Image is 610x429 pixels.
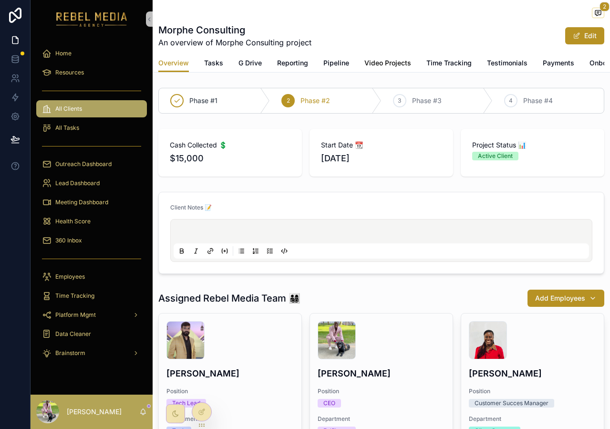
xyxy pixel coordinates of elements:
a: Payments [543,54,574,73]
span: 3 [398,97,401,105]
span: Employees [55,273,85,281]
span: Payments [543,58,574,68]
span: Client Notes 📝 [170,204,212,211]
a: All Clients [36,100,147,117]
span: 360 Inbox [55,237,82,244]
button: 2 [592,8,604,20]
span: Resources [55,69,84,76]
span: Data Cleaner [55,330,91,338]
span: G Drive [238,58,262,68]
span: Meeting Dashboard [55,199,108,206]
span: Tasks [204,58,223,68]
img: App logo [56,11,127,27]
span: Position [318,387,445,395]
span: Department [166,415,294,423]
span: Department [469,415,596,423]
a: Home [36,45,147,62]
h4: [PERSON_NAME] [166,367,294,380]
a: Tasks [204,54,223,73]
a: Time Tracking [426,54,472,73]
span: Time Tracking [426,58,472,68]
span: [DATE] [321,152,442,165]
span: Add Employees [535,293,585,303]
button: Add Employees [527,290,604,307]
span: Phase #3 [412,96,442,105]
a: Resources [36,64,147,81]
span: Position [469,387,596,395]
span: All Tasks [55,124,79,132]
span: An overview of Morphe Consulting project [158,37,311,48]
div: Active Client [478,152,513,160]
h1: Assigned Rebel Media Team 👨‍👩‍👧‍👦 [158,292,300,305]
h4: [PERSON_NAME] [318,367,445,380]
span: Pipeline [323,58,349,68]
a: Meeting Dashboard [36,194,147,211]
span: $15,000 [170,152,290,165]
span: Phase #4 [523,96,553,105]
h1: Morphe Consulting [158,23,311,37]
span: Platform Mgmt [55,311,96,319]
a: Video Projects [364,54,411,73]
span: 2 [600,2,610,11]
div: Customer Succes Manager [475,399,548,408]
a: Time Tracking [36,287,147,304]
a: Platform Mgmt [36,306,147,324]
span: Time Tracking [55,292,94,300]
span: Video Projects [364,58,411,68]
span: Reporting [277,58,308,68]
span: Brainstorm [55,349,85,357]
p: [PERSON_NAME] [67,407,122,417]
div: scrollable content [31,38,153,374]
button: Edit [565,27,604,44]
a: 360 Inbox [36,232,147,249]
a: Outreach Dashboard [36,156,147,173]
span: Department [318,415,445,423]
a: Testimonials [487,54,527,73]
a: Pipeline [323,54,349,73]
h4: [PERSON_NAME] [469,367,596,380]
span: Outreach Dashboard [55,160,112,168]
span: 4 [509,97,513,105]
span: Lead Dashboard [55,179,100,187]
div: Tech Lead [172,399,200,408]
span: Phase #2 [300,96,330,105]
span: Start Date 📆 [321,140,442,150]
a: Brainstorm [36,345,147,362]
span: 2 [287,97,290,105]
span: Phase #1 [189,96,217,105]
a: Lead Dashboard [36,175,147,192]
span: Project Status 📊 [472,140,593,150]
span: Health Score [55,218,91,225]
a: All Tasks [36,119,147,136]
a: Reporting [277,54,308,73]
span: Position [166,387,294,395]
a: Employees [36,268,147,285]
a: Overview [158,54,189,73]
span: Home [55,50,72,57]
a: Health Score [36,213,147,230]
div: CEO [323,399,335,408]
span: All Clients [55,105,82,113]
span: Testimonials [487,58,527,68]
a: Data Cleaner [36,325,147,343]
a: G Drive [238,54,262,73]
span: Overview [158,58,189,68]
span: Cash Collected 💲 [170,140,290,150]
